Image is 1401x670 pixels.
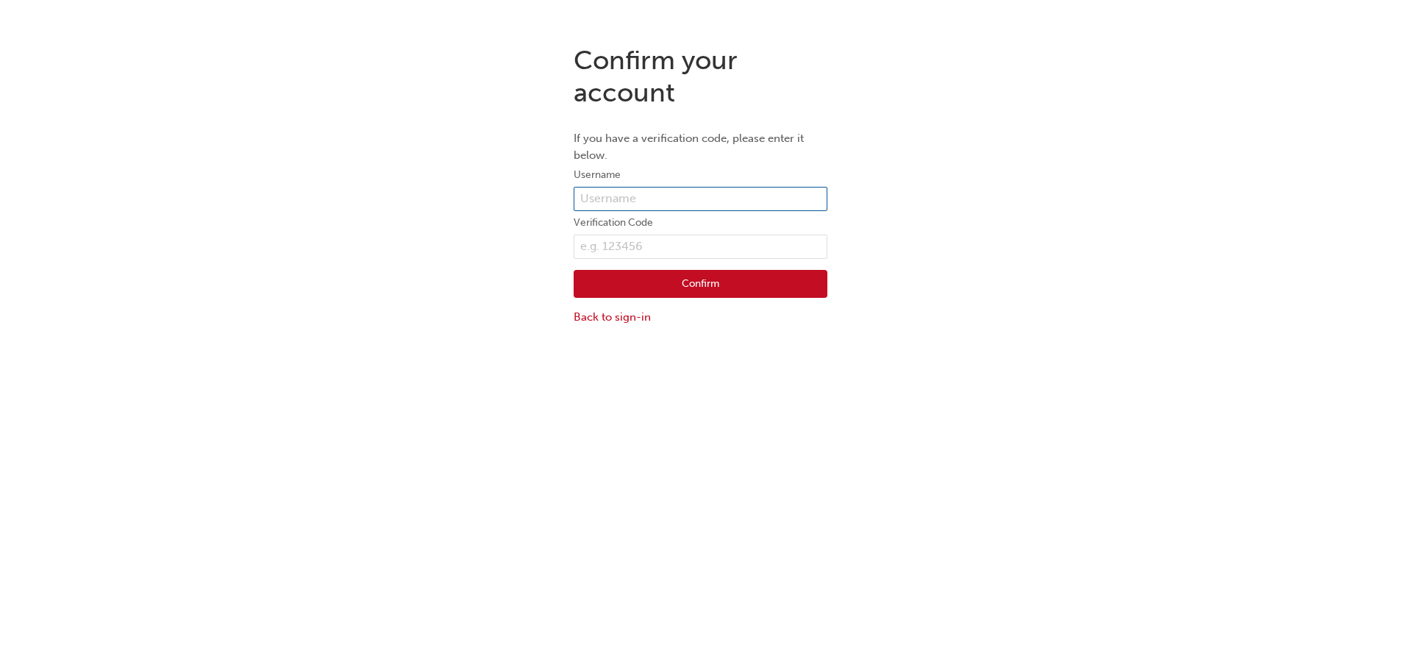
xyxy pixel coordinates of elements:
input: e.g. 123456 [574,235,827,260]
h1: Confirm your account [574,44,827,108]
p: If you have a verification code, please enter it below. [574,130,827,163]
label: Username [574,166,827,184]
label: Verification Code [574,214,827,232]
button: Confirm [574,270,827,298]
input: Username [574,187,827,212]
a: Back to sign-in [574,309,827,326]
